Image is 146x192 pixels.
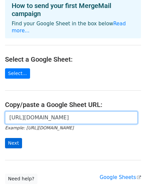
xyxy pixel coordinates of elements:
input: Next [5,138,22,148]
a: Google Sheets [100,174,141,180]
iframe: Chat Widget [113,160,146,192]
h4: How to send your first MergeMail campaign [12,2,134,18]
p: Find your Google Sheet in the box below [12,20,134,34]
h4: Copy/paste a Google Sheet URL: [5,101,141,109]
a: Need help? [5,174,37,184]
small: Example: [URL][DOMAIN_NAME] [5,125,74,130]
input: Paste your Google Sheet URL here [5,111,138,124]
a: Read more... [12,21,126,34]
h4: Select a Google Sheet: [5,55,141,63]
a: Select... [5,68,30,79]
div: Widget Obrolan [113,160,146,192]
